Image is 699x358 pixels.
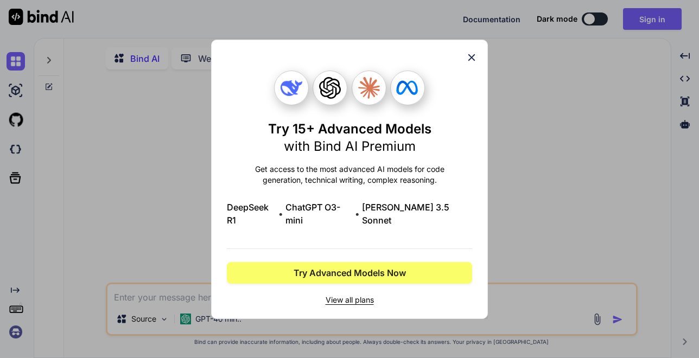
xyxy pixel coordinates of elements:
[227,262,472,284] button: Try Advanced Models Now
[268,120,431,155] h1: Try 15+ Advanced Models
[227,164,472,186] p: Get access to the most advanced AI models for code generation, technical writing, complex reasoning.
[285,201,353,227] span: ChatGPT O3-mini
[362,201,472,227] span: [PERSON_NAME] 3.5 Sonnet
[227,201,276,227] span: DeepSeek R1
[227,295,472,305] span: View all plans
[294,266,406,279] span: Try Advanced Models Now
[281,77,302,99] img: Deepseek
[284,138,416,154] span: with Bind AI Premium
[278,207,283,220] span: •
[355,207,360,220] span: •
